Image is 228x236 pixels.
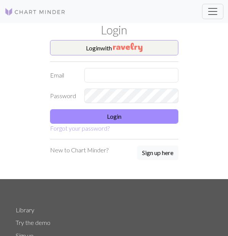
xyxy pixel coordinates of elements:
label: Email [45,68,80,82]
a: Forgot your password? [50,124,110,132]
button: Login [50,109,178,124]
button: Loginwith [50,40,178,55]
a: Sign up here [137,145,178,161]
button: Sign up here [137,145,178,160]
img: Logo [5,7,66,16]
h1: Login [11,23,217,37]
button: Toggle navigation [202,4,223,19]
img: Ravelry [113,43,142,52]
label: Password [45,89,80,103]
a: Library [16,206,34,213]
p: New to Chart Minder? [50,145,108,155]
a: Try the demo [16,219,50,226]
